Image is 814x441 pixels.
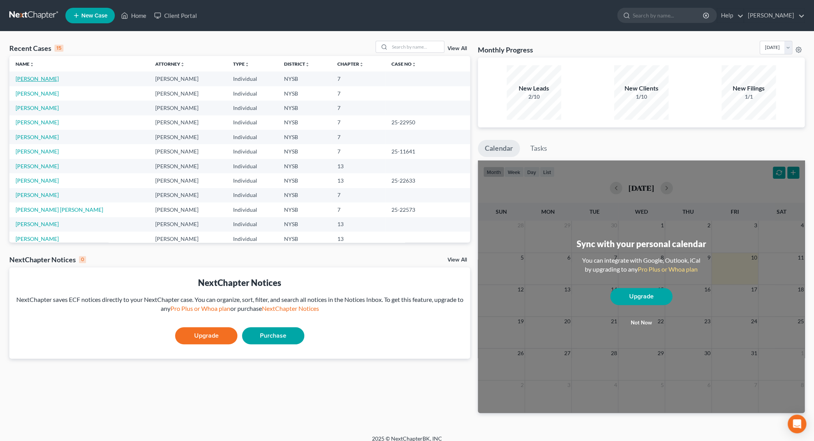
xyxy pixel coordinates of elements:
td: Individual [226,144,277,159]
td: NYSB [278,188,331,202]
input: Search by name... [389,41,444,52]
a: Typeunfold_more [233,61,249,67]
td: [PERSON_NAME] [149,159,227,173]
td: 13 [331,159,386,173]
a: [PERSON_NAME] [16,235,59,242]
td: NYSB [278,217,331,232]
td: 25-22950 [385,115,470,130]
td: 7 [331,101,386,115]
a: Attorneyunfold_more [155,61,185,67]
a: Client Portal [150,9,201,23]
i: unfold_more [244,62,249,67]
a: [PERSON_NAME] [16,90,59,97]
a: Home [117,9,150,23]
a: Calendar [478,140,520,157]
td: Individual [226,101,277,115]
td: [PERSON_NAME] [149,202,227,217]
td: NYSB [278,144,331,159]
td: [PERSON_NAME] [149,71,227,86]
div: 0 [79,256,86,263]
td: 7 [331,130,386,144]
td: Individual [226,115,277,130]
a: [PERSON_NAME] [16,163,59,169]
td: 25-22573 [385,202,470,217]
div: 2/10 [507,93,561,101]
td: Individual [226,130,277,144]
a: [PERSON_NAME] [16,134,59,140]
a: [PERSON_NAME] [16,75,59,82]
div: NextChapter saves ECF notices directly to your NextChapter case. You can organize, sort, filter, ... [16,295,464,313]
td: [PERSON_NAME] [149,144,227,159]
h3: Monthly Progress [478,45,533,54]
td: NYSB [278,101,331,115]
td: NYSB [278,202,331,217]
a: Districtunfold_more [284,61,310,67]
input: Search by name... [633,8,704,23]
a: [PERSON_NAME] [16,105,59,111]
a: [PERSON_NAME] [16,119,59,126]
td: Individual [226,71,277,86]
td: 7 [331,144,386,159]
div: NextChapter Notices [16,277,464,289]
a: Tasks [523,140,554,157]
td: NYSB [278,71,331,86]
td: 25-22633 [385,173,470,188]
div: New Filings [721,84,776,93]
div: 15 [54,45,63,52]
td: NYSB [278,130,331,144]
td: 7 [331,202,386,217]
i: unfold_more [30,62,34,67]
a: Help [717,9,743,23]
a: Pro Plus or Whoa plan [638,265,698,273]
td: 25-11641 [385,144,470,159]
span: New Case [81,13,107,19]
a: Pro Plus or Whoa plan [170,305,230,312]
i: unfold_more [305,62,310,67]
td: 7 [331,188,386,202]
a: [PERSON_NAME] [744,9,804,23]
a: View All [447,46,467,51]
td: [PERSON_NAME] [149,217,227,232]
div: NextChapter Notices [9,255,86,264]
i: unfold_more [412,62,416,67]
i: unfold_more [359,62,364,67]
div: Open Intercom Messenger [788,415,806,433]
td: NYSB [278,232,331,246]
td: 13 [331,173,386,188]
td: NYSB [278,159,331,173]
td: Individual [226,173,277,188]
a: NextChapter Notices [262,305,319,312]
div: Recent Cases [9,44,63,53]
i: unfold_more [180,62,185,67]
a: Nameunfold_more [16,61,34,67]
td: [PERSON_NAME] [149,188,227,202]
div: 1/1 [721,93,776,101]
a: [PERSON_NAME] [16,221,59,227]
td: [PERSON_NAME] [149,86,227,101]
a: [PERSON_NAME] [PERSON_NAME] [16,206,103,213]
td: NYSB [278,86,331,101]
td: Individual [226,86,277,101]
td: [PERSON_NAME] [149,173,227,188]
div: You can integrate with Google, Outlook, iCal by upgrading to any [579,256,703,274]
button: Not now [610,315,672,331]
a: [PERSON_NAME] [16,192,59,198]
div: 1/10 [614,93,668,101]
div: New Leads [507,84,561,93]
td: Individual [226,159,277,173]
td: Individual [226,217,277,232]
a: Chapterunfold_more [337,61,364,67]
a: Upgrade [175,327,237,344]
a: View All [447,257,467,263]
div: Sync with your personal calendar [577,238,706,250]
td: Individual [226,232,277,246]
td: [PERSON_NAME] [149,232,227,246]
a: Purchase [242,327,304,344]
td: 13 [331,217,386,232]
a: [PERSON_NAME] [16,177,59,184]
a: [PERSON_NAME] [16,148,59,155]
td: Individual [226,188,277,202]
td: [PERSON_NAME] [149,115,227,130]
div: New Clients [614,84,668,93]
td: NYSB [278,173,331,188]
